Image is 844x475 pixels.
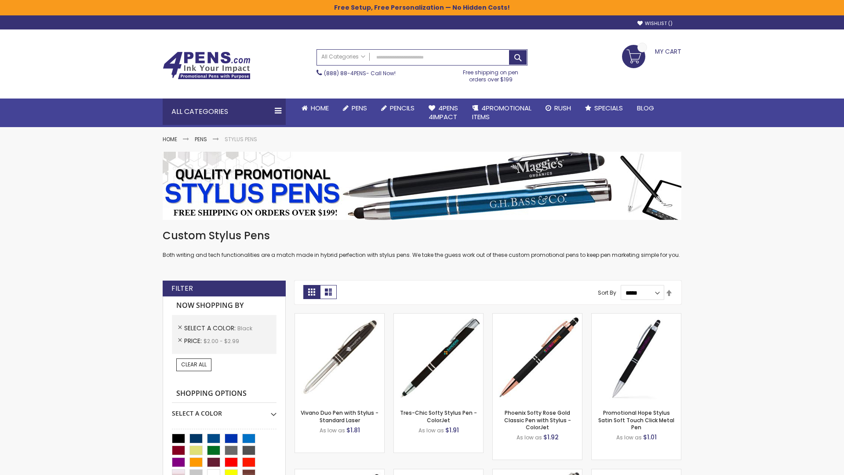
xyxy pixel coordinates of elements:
strong: Shopping Options [172,384,276,403]
span: As low as [418,427,444,434]
strong: Grid [303,285,320,299]
span: All Categories [321,53,365,60]
span: As low as [320,427,345,434]
img: Promotional Hope Stylus Satin Soft Touch Click Metal Pen-Black [592,314,681,403]
span: As low as [616,434,642,441]
a: Pens [195,135,207,143]
a: Phoenix Softy Rose Gold Classic Pen with Stylus - ColorJet [504,409,571,431]
span: Specials [594,103,623,113]
a: 4Pens4impact [422,99,465,127]
img: 4Pens Custom Pens and Promotional Products [163,51,251,80]
span: As low as [517,434,542,441]
img: Vivano Duo Pen with Stylus - Standard Laser-Black [295,314,384,403]
span: 4Pens 4impact [429,103,458,121]
a: Vivano Duo Pen with Stylus - Standard Laser-Black [295,313,384,321]
div: All Categories [163,99,286,125]
span: $1.91 [445,426,459,435]
a: Wishlist [637,20,673,27]
a: Blog [630,99,661,118]
span: - Call Now! [324,69,396,77]
strong: Stylus Pens [225,135,257,143]
span: 4PROMOTIONAL ITEMS [472,103,531,121]
span: $1.01 [643,433,657,442]
a: Tres-Chic Softy Stylus Pen - ColorJet [400,409,477,424]
a: Promotional Hope Stylus Satin Soft Touch Click Metal Pen [598,409,674,431]
a: Promotional Hope Stylus Satin Soft Touch Click Metal Pen-Black [592,313,681,321]
span: $1.92 [543,433,559,442]
a: Rush [538,99,578,118]
span: Select A Color [184,324,237,332]
a: Pens [336,99,374,118]
img: Tres-Chic Softy Stylus Pen - ColorJet-Black [394,314,483,403]
span: Clear All [181,361,207,368]
span: Pencils [390,103,415,113]
a: Phoenix Softy Rose Gold Classic Pen with Stylus - ColorJet-Black [493,313,582,321]
strong: Filter [171,284,193,293]
a: All Categories [317,50,370,64]
div: Free shipping on pen orders over $199 [454,66,528,83]
a: Home [295,99,336,118]
span: Home [311,103,329,113]
a: Home [163,135,177,143]
img: Stylus Pens [163,152,681,220]
div: Select A Color [172,403,276,418]
span: $1.81 [346,426,360,435]
span: Rush [554,103,571,113]
a: Vivano Duo Pen with Stylus - Standard Laser [301,409,378,424]
span: Pens [352,103,367,113]
label: Sort By [598,289,616,296]
a: Specials [578,99,630,118]
a: (888) 88-4PENS [324,69,366,77]
a: Tres-Chic Softy Stylus Pen - ColorJet-Black [394,313,483,321]
a: Pencils [374,99,422,118]
img: Phoenix Softy Rose Gold Classic Pen with Stylus - ColorJet-Black [493,314,582,403]
span: $2.00 - $2.99 [204,337,239,345]
a: 4PROMOTIONALITEMS [465,99,538,127]
div: Both writing and tech functionalities are a match made in hybrid perfection with stylus pens. We ... [163,229,681,259]
a: Clear All [176,358,211,371]
strong: Now Shopping by [172,296,276,315]
span: Black [237,325,252,332]
span: Price [184,336,204,345]
span: Blog [637,103,654,113]
h1: Custom Stylus Pens [163,229,681,243]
